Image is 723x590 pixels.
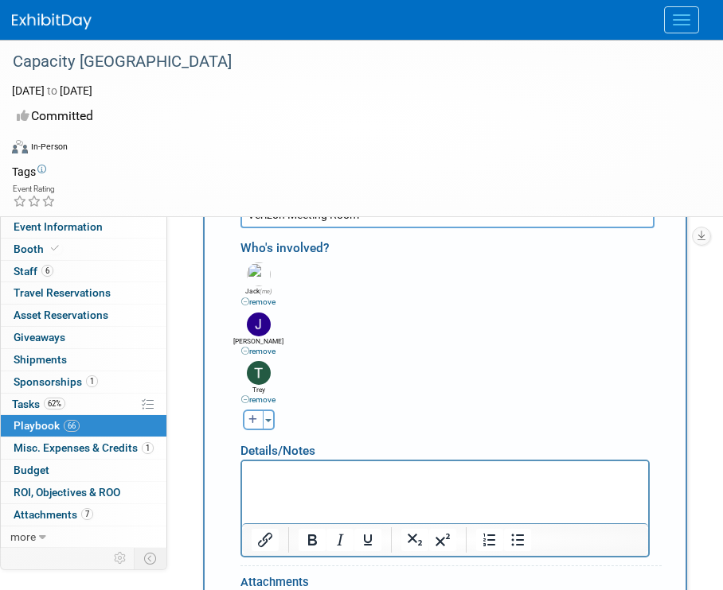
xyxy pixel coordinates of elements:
[14,375,98,388] span: Sponsorships
[1,327,166,348] a: Giveaways
[14,419,80,432] span: Playbook
[1,526,166,548] a: more
[14,486,120,499] span: ROI, Objectives & ROO
[51,244,59,253] i: Booth reservation complete
[14,464,49,476] span: Budget
[326,529,354,551] button: Italic
[240,232,662,258] div: Who's involved?
[1,305,166,326] a: Asset Reservations
[401,529,428,551] button: Subscript
[299,529,326,551] button: Bold
[1,504,166,526] a: Attachments7
[476,529,503,551] button: Numbered list
[14,265,53,278] span: Staff
[64,420,80,432] span: 66
[107,548,135,569] td: Personalize Event Tab Strip
[1,371,166,393] a: Sponsorships1
[14,441,154,454] span: Misc. Expenses & Credits
[135,548,167,569] td: Toggle Event Tabs
[142,442,154,454] span: 1
[12,14,92,29] img: ExhibitDay
[242,461,648,523] iframe: Rich Text Area
[252,529,279,551] button: Insert/edit link
[247,312,271,336] img: J.jpg
[1,261,166,282] a: Staff6
[14,331,65,344] span: Giveaways
[1,437,166,459] a: Misc. Expenses & Credits1
[1,239,166,260] a: Booth
[14,353,67,366] span: Shipments
[41,265,53,277] span: 6
[1,394,166,415] a: Tasks62%
[81,508,93,520] span: 7
[429,529,456,551] button: Superscript
[233,336,284,357] div: [PERSON_NAME]
[260,288,272,295] span: (me)
[1,482,166,503] a: ROI, Objectives & ROO
[1,216,166,238] a: Event Information
[14,220,103,233] span: Event Information
[14,508,93,521] span: Attachments
[664,6,699,33] button: Menu
[241,395,276,404] a: remove
[12,398,65,410] span: Tasks
[14,309,108,321] span: Asset Reservations
[241,297,276,306] a: remove
[241,347,276,355] a: remove
[10,530,36,543] span: more
[13,185,56,193] div: Event Rating
[1,460,166,481] a: Budget
[240,430,650,460] div: Details/Notes
[1,415,166,437] a: Playbook66
[14,243,62,255] span: Booth
[12,103,691,130] div: Committed
[45,84,60,97] span: to
[44,398,65,410] span: 62%
[12,138,703,161] div: Event Format
[504,529,531,551] button: Bullet list
[7,48,691,76] div: Capacity [GEOGRAPHIC_DATA]
[1,282,166,304] a: Travel Reservations
[1,349,166,371] a: Shipments
[30,141,68,153] div: In-Person
[12,140,28,153] img: Format-Inperson.png
[233,286,284,308] div: Jack
[354,529,381,551] button: Underline
[233,385,284,406] div: Trey
[12,164,46,180] td: Tags
[247,361,271,385] img: T.jpg
[14,286,111,299] span: Travel Reservations
[12,84,92,97] span: [DATE] [DATE]
[86,375,98,387] span: 1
